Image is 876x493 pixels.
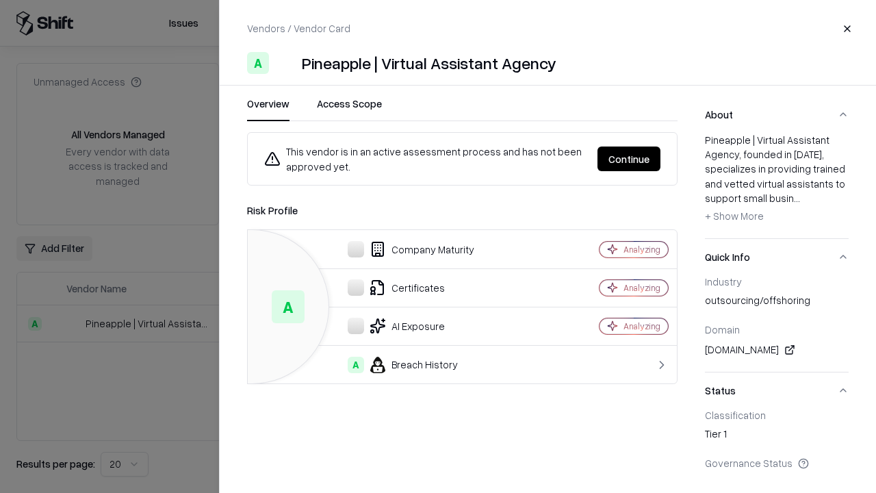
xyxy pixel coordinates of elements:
div: AI Exposure [259,318,552,334]
div: Analyzing [623,282,660,294]
div: A [272,290,305,323]
div: Breach History [259,357,552,373]
button: Access Scope [317,97,382,121]
div: outsourcing/offshoring [705,293,849,312]
div: Analyzing [623,244,660,255]
div: Pineapple | Virtual Assistant Agency [302,52,556,74]
div: A [348,357,364,373]
button: About [705,97,849,133]
div: Classification [705,409,849,421]
img: Pineapple | Virtual Assistant Agency [274,52,296,74]
div: Industry [705,275,849,288]
button: Overview [247,97,289,121]
div: Company Maturity [259,241,552,257]
div: About [705,133,849,238]
div: [DOMAIN_NAME] [705,342,849,358]
button: Quick Info [705,239,849,275]
div: Certificates [259,279,552,296]
div: Domain [705,323,849,336]
div: Risk Profile [247,202,678,218]
div: A [247,52,269,74]
div: Governance Status [705,457,849,469]
span: ... [794,192,800,204]
div: Pineapple | Virtual Assistant Agency, founded in [DATE], specializes in providing trained and vet... [705,133,849,227]
div: Quick Info [705,275,849,372]
button: + Show More [705,205,764,227]
button: Status [705,372,849,409]
button: Continue [597,147,660,171]
p: Vendors / Vendor Card [247,21,350,36]
div: Tier 1 [705,427,849,446]
div: This vendor is in an active assessment process and has not been approved yet. [264,144,587,174]
div: Analyzing [623,320,660,332]
span: + Show More [705,210,764,222]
